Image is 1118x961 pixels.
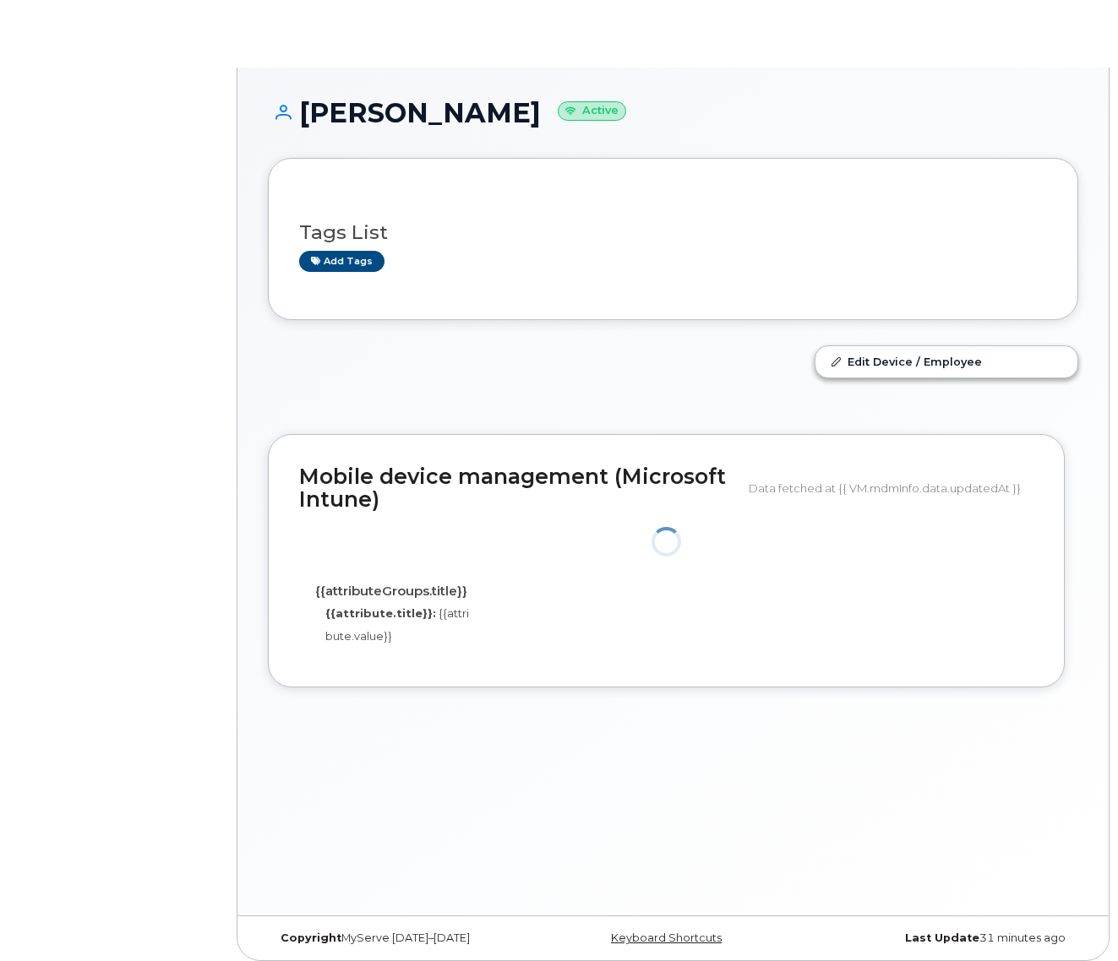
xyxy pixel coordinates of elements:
a: Keyboard Shortcuts [611,931,722,944]
h1: [PERSON_NAME] [268,98,1078,128]
div: 31 minutes ago [808,931,1078,945]
h4: {{attributeGroups.title}} [312,584,470,599]
h3: Tags List [299,222,1047,243]
h2: Mobile device management (Microsoft Intune) [299,465,736,512]
div: Data fetched at {{ VM.mdmInfo.data.updatedAt }} [749,472,1033,504]
a: Edit Device / Employee [815,346,1077,377]
strong: Last Update [905,931,979,944]
small: Active [558,101,626,121]
a: Add tags [299,251,384,272]
div: MyServe [DATE]–[DATE] [268,931,538,945]
span: {{attribute.value}} [325,606,469,643]
label: {{attribute.title}}: [325,605,436,622]
strong: Copyright [281,931,341,944]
